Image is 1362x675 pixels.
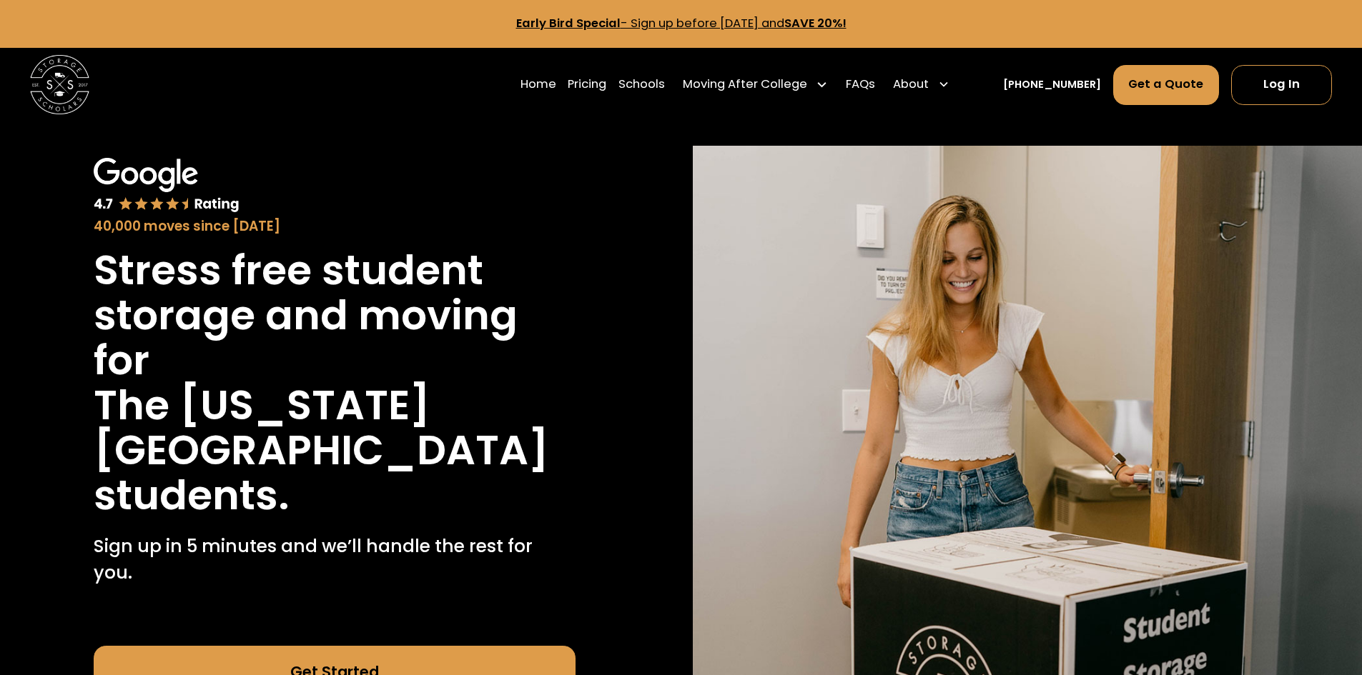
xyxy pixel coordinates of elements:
img: Storage Scholars main logo [30,55,89,114]
a: Log In [1231,65,1332,105]
strong: Early Bird Special [516,15,621,31]
a: [PHONE_NUMBER] [1003,77,1101,93]
h1: Stress free student storage and moving for [94,248,576,383]
a: Schools [618,64,665,105]
strong: SAVE 20%! [784,15,847,31]
p: Sign up in 5 minutes and we’ll handle the rest for you. [94,533,576,586]
div: 40,000 moves since [DATE] [94,216,576,236]
a: Get a Quote [1113,65,1220,105]
h1: students. [94,473,290,518]
h1: The [US_STATE][GEOGRAPHIC_DATA] [94,383,576,473]
div: About [893,76,929,94]
a: FAQs [846,64,875,105]
a: Early Bird Special- Sign up before [DATE] andSAVE 20%! [516,15,847,31]
div: Moving After College [683,76,807,94]
a: Pricing [568,64,606,105]
img: Google 4.7 star rating [94,158,240,214]
a: Home [520,64,556,105]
